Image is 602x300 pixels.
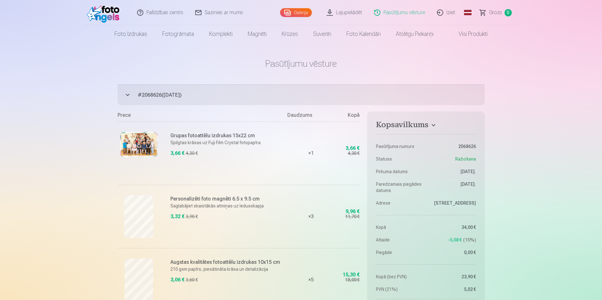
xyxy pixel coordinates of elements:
h6: Augstas kvalitātes fotoattēlu izdrukas 10x15 cm [170,258,284,266]
a: Galerija [280,8,312,17]
a: Atslēgu piekariņi [388,25,441,43]
h6: Personalizēti foto magnēti 6.5 x 9.5 cm [170,195,284,203]
dt: Pasūtījuma numurs [376,143,423,150]
dd: [DATE]. [429,168,476,175]
dd: 2068626 [429,143,476,150]
div: Prece [118,111,288,122]
span: Ražošana [455,156,476,162]
button: #2068626([DATE]) [118,84,485,105]
div: 3,90 € [186,213,198,220]
div: 4,30 € [348,150,360,156]
div: Daudzums [287,111,334,122]
a: Foto izdrukas [107,25,155,43]
div: 3,60 € [186,277,198,283]
span: Grozs [489,9,502,16]
a: Foto kalendāri [339,25,388,43]
span: 0 [505,9,512,16]
dt: Pirkuma datums [376,168,423,175]
h6: Grupas fotoattēlu izdrukas 15x22 cm [170,132,284,139]
dt: Paredzamais piegādes datums [376,181,423,194]
div: 3,06 € [170,276,185,284]
dt: Adrese [376,200,423,206]
span: # 2068626 ( [DATE] ) [138,91,485,99]
span: 15 % [463,237,476,243]
div: 18,00 € [345,277,360,283]
dt: Kopā [376,224,423,230]
div: 3,32 € [170,213,185,220]
dd: 5,02 € [429,286,476,292]
button: Kopsavilkums [376,120,476,132]
div: 3,66 € [170,150,185,157]
h1: Pasūtījumu vēsture [118,58,485,69]
div: Kopā [334,111,360,122]
a: Fotogrāmata [155,25,202,43]
dd: 0,00 € [429,249,476,256]
p: 210 gsm papīrs, piesātināta krāsa un detalizācija [170,266,284,272]
span: -5,08 € [448,237,462,243]
p: Saglabājiet skaistākās atmiņas uz ledusskapja [170,203,284,209]
dt: Kopā (bez PVN) [376,274,423,280]
div: 9,96 € [345,210,360,213]
dd: [STREET_ADDRESS] [429,200,476,206]
div: 3,66 € [345,146,360,150]
dd: [DATE]. [429,181,476,194]
dt: PVN (21%) [376,286,423,292]
div: 11,70 € [345,213,360,220]
img: /fa1 [87,3,123,23]
a: Visi produkti [441,25,495,43]
dt: Statuss [376,156,423,162]
div: × 3 [287,185,334,248]
div: × 1 [287,122,334,185]
a: Krūzes [274,25,306,43]
p: Spilgtas krāsas uz Fuji Film Crystal fotopapīra [170,139,284,146]
dd: 23,90 € [429,274,476,280]
a: Suvenīri [306,25,339,43]
div: 15,30 € [343,273,360,277]
dt: Piegāde [376,249,423,256]
dd: 34,00 € [429,224,476,230]
a: Magnēti [240,25,274,43]
a: Komplekti [202,25,240,43]
dt: Atlaide [376,237,423,243]
div: 4,30 € [186,150,198,156]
